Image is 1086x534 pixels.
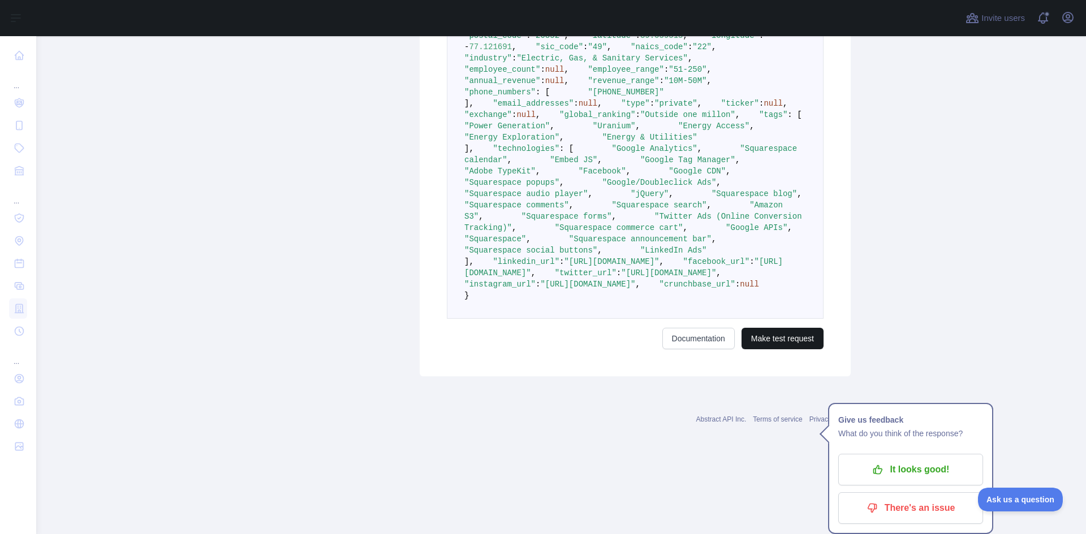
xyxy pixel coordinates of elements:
span: "Adobe TypeKit" [464,167,536,176]
span: , [526,235,531,244]
span: : [540,76,545,85]
span: "49" [588,42,607,51]
span: "global_ranking" [559,110,635,119]
span: "[URL][DOMAIN_NAME]" [621,268,716,277]
span: "phone_numbers" [464,88,536,97]
button: Make test request [742,328,824,349]
div: ... [9,344,27,366]
span: , [707,65,712,74]
span: ], [464,144,474,153]
span: : [512,110,516,119]
span: "22" [692,42,712,51]
span: null [740,280,759,289]
span: , [716,178,721,187]
span: , [712,42,716,51]
span: , [797,189,801,198]
span: "private" [654,99,697,108]
span: , [659,257,663,266]
span: , [479,212,483,221]
span: , [559,133,564,142]
span: ], [464,257,474,266]
span: "Squarespace blog" [712,189,797,198]
span: , [531,268,536,277]
span: , [787,223,792,232]
span: : [759,99,764,108]
span: , [712,235,716,244]
span: , [688,54,692,63]
span: , [626,167,631,176]
a: Documentation [662,328,735,349]
span: "Facebook" [579,167,626,176]
span: : [ [559,144,574,153]
span: "industry" [464,54,512,63]
span: "Google Tag Manager" [640,155,735,164]
span: , [707,76,712,85]
span: "LinkedIn Ads" [640,246,707,255]
span: "ticker" [721,99,759,108]
span: , [697,144,702,153]
span: "revenue_range" [588,76,659,85]
span: , [635,280,640,289]
span: , [588,189,592,198]
span: "instagram_url" [464,280,536,289]
span: , [597,246,602,255]
button: Invite users [963,9,1027,27]
span: , [569,201,574,210]
span: : [583,42,588,51]
a: Abstract API Inc. [696,415,747,423]
span: "Squarespace commerce cart" [555,223,683,232]
span: : [ [536,88,550,97]
span: : [540,65,545,74]
span: "linkedin_url" [493,257,559,266]
span: null [545,65,564,74]
a: Privacy policy [809,415,851,423]
span: "[URL][DOMAIN_NAME]" [540,280,635,289]
span: "51-250" [669,65,706,74]
span: "Squarespace search" [611,201,706,210]
span: "Google Analytics" [611,144,697,153]
span: "facebook_url" [683,257,750,266]
span: null [579,99,598,108]
a: Terms of service [753,415,802,423]
span: : [559,257,564,266]
span: "type" [621,99,649,108]
span: "Google/Doubleclick Ads" [602,178,717,187]
span: : [735,280,740,289]
span: "10M-50M" [664,76,707,85]
span: , [735,110,740,119]
span: "technologies" [493,144,559,153]
span: , [559,178,564,187]
span: null [516,110,536,119]
span: "Uranium" [593,121,636,131]
span: : [664,65,669,74]
span: "employee_range" [588,65,663,74]
span: "Squarespace forms" [522,212,612,221]
span: "[URL][DOMAIN_NAME]" [564,257,659,266]
span: "sic_code" [536,42,583,51]
span: null [764,99,783,108]
span: , [564,76,568,85]
span: , [597,99,602,108]
span: , [607,42,611,51]
span: null [545,76,564,85]
span: Invite users [981,12,1025,25]
span: , [512,223,516,232]
span: , [716,268,721,277]
span: } [464,291,469,300]
span: "Google CDN" [669,167,726,176]
span: : [ [787,110,801,119]
span: , [683,223,687,232]
span: "jQuery" [631,189,669,198]
span: : [635,110,640,119]
iframe: Toggle Customer Support [978,488,1063,511]
span: , [726,167,730,176]
span: "Energy & Utilities" [602,133,697,142]
div: ... [9,68,27,90]
span: , [707,201,712,210]
span: "tags" [759,110,787,119]
span: "[PHONE_NUMBER]" [588,88,663,97]
span: : [574,99,578,108]
span: , [564,65,568,74]
span: 77.121691 [469,42,512,51]
span: "Squarespace popups" [464,178,559,187]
